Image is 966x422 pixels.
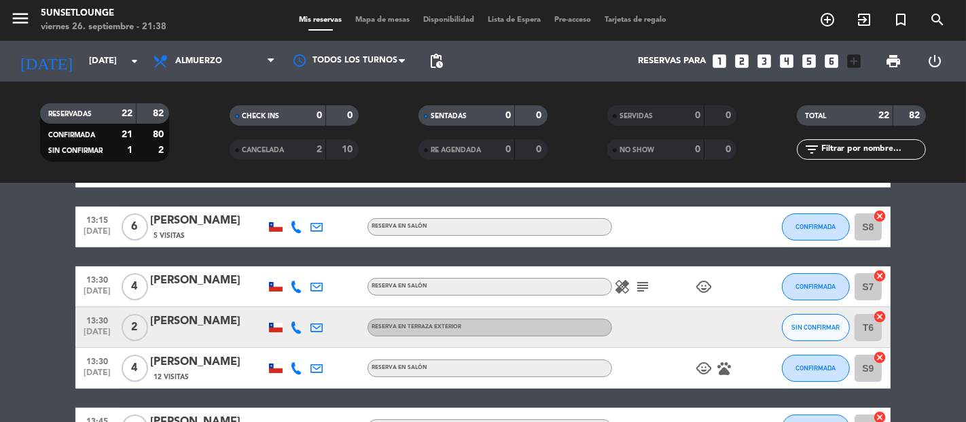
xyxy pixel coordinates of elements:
strong: 0 [537,145,545,154]
i: exit_to_app [856,12,872,28]
strong: 10 [342,145,355,154]
span: [DATE] [80,287,114,302]
span: CONFIRMADA [48,132,95,139]
strong: 0 [537,111,545,120]
i: subject [634,279,651,295]
i: looks_one [711,52,728,70]
i: child_care [696,360,712,376]
span: CHECK INS [242,113,279,120]
span: Mis reservas [293,16,349,24]
span: RESERVA EN SALÓN [372,283,427,289]
i: [DATE] [10,46,82,76]
strong: 0 [726,145,734,154]
span: CANCELADA [242,147,284,154]
strong: 21 [122,130,132,139]
span: Disponibilidad [417,16,482,24]
span: CONFIRMADA [796,223,836,230]
div: LOG OUT [914,41,956,82]
strong: 0 [317,111,322,120]
i: cancel [873,269,887,283]
span: SENTADAS [431,113,467,120]
i: child_care [696,279,712,295]
i: looks_5 [800,52,818,70]
strong: 1 [127,145,132,155]
span: NO SHOW [620,147,654,154]
div: 5unsetlounge [41,7,166,20]
strong: 82 [909,111,923,120]
i: looks_6 [823,52,840,70]
i: healing [614,279,630,295]
span: Lista de Espera [482,16,548,24]
span: 6 [122,213,148,241]
span: Pre-acceso [548,16,598,24]
span: CONFIRMADA [796,364,836,372]
div: [PERSON_NAME] [150,272,266,289]
span: Tarjetas de regalo [598,16,674,24]
span: 5 Visitas [154,230,185,241]
span: TOTAL [805,113,826,120]
span: SIN CONFIRMAR [48,147,103,154]
span: RE AGENDADA [431,147,481,154]
span: 12 Visitas [154,372,189,383]
button: CONFIRMADA [782,273,850,300]
strong: 82 [153,109,166,118]
strong: 0 [695,111,700,120]
span: [DATE] [80,368,114,384]
span: RESERVA EN TERRAZA EXTERIOR [372,324,461,330]
div: [PERSON_NAME] [150,212,266,230]
i: add_circle_outline [819,12,836,28]
button: SIN CONFIRMAR [782,314,850,341]
i: looks_3 [755,52,773,70]
button: CONFIRMADA [782,213,850,241]
span: 13:30 [80,312,114,328]
i: cancel [873,209,887,223]
i: menu [10,8,31,29]
span: Almuerzo [175,56,222,66]
i: looks_two [733,52,751,70]
i: turned_in_not [893,12,909,28]
span: 13:15 [80,211,114,227]
span: 13:30 [80,271,114,287]
i: search [929,12,946,28]
strong: 0 [726,111,734,120]
div: [PERSON_NAME] [150,313,266,330]
span: print [885,53,901,69]
span: [DATE] [80,328,114,343]
span: Reservas para [638,56,706,67]
i: power_settings_new [927,53,943,69]
strong: 0 [505,145,511,154]
i: looks_4 [778,52,795,70]
span: RESERVADAS [48,111,92,118]
i: cancel [873,351,887,364]
span: pending_actions [428,53,444,69]
div: [PERSON_NAME] [150,353,266,371]
strong: 0 [695,145,700,154]
i: arrow_drop_down [126,53,143,69]
strong: 22 [878,111,889,120]
span: 4 [122,273,148,300]
strong: 22 [122,109,132,118]
i: filter_list [804,141,820,158]
span: SERVIDAS [620,113,653,120]
button: menu [10,8,31,33]
span: Mapa de mesas [349,16,417,24]
i: pets [716,360,732,376]
span: RESERVA EN SALÓN [372,224,427,229]
span: 2 [122,314,148,341]
span: 13:30 [80,353,114,368]
strong: 0 [505,111,511,120]
button: CONFIRMADA [782,355,850,382]
span: SIN CONFIRMAR [792,323,840,331]
input: Filtrar por nombre... [820,142,925,157]
span: RESERVA EN SALÓN [372,365,427,370]
span: [DATE] [80,227,114,243]
strong: 2 [317,145,322,154]
strong: 2 [158,145,166,155]
i: add_box [845,52,863,70]
strong: 0 [347,111,355,120]
div: viernes 26. septiembre - 21:38 [41,20,166,34]
span: 4 [122,355,148,382]
span: CONFIRMADA [796,283,836,290]
i: cancel [873,310,887,323]
strong: 80 [153,130,166,139]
